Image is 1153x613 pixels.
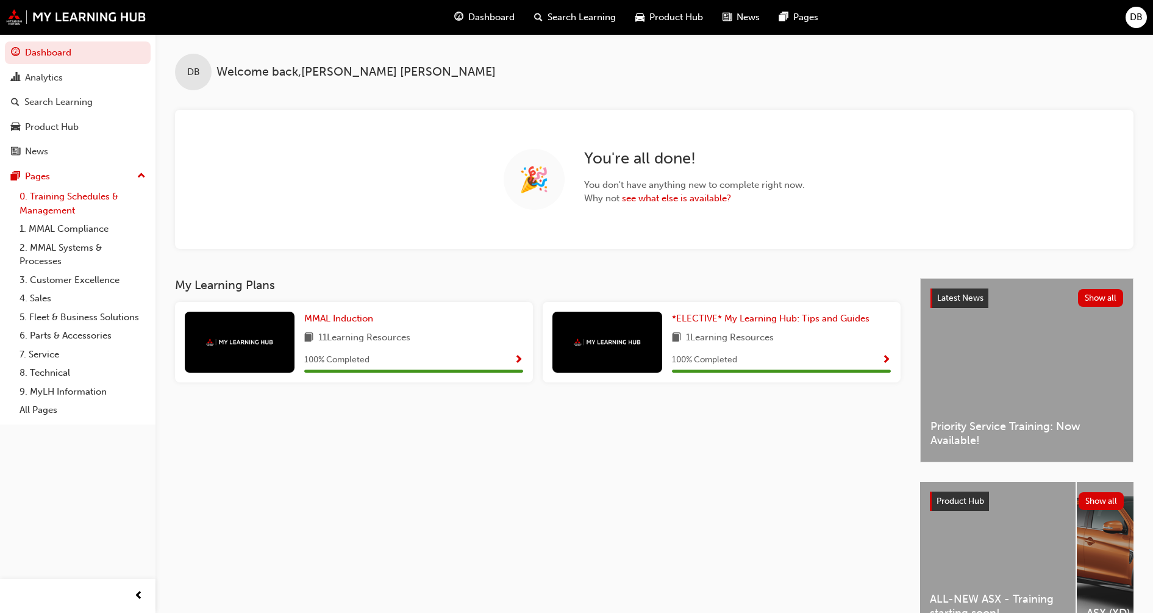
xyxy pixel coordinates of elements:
[187,65,200,79] span: DB
[15,238,151,271] a: 2. MMAL Systems & Processes
[779,10,788,25] span: pages-icon
[15,364,151,382] a: 8. Technical
[649,10,703,24] span: Product Hub
[468,10,515,24] span: Dashboard
[206,339,273,346] img: mmal
[304,331,313,346] span: book-icon
[304,353,369,367] span: 100 % Completed
[584,178,805,192] span: You don't have anything new to complete right now.
[25,170,50,184] div: Pages
[15,326,151,345] a: 6. Parts & Accessories
[713,5,769,30] a: news-iconNews
[769,5,828,30] a: pages-iconPages
[304,312,378,326] a: MMAL Induction
[514,355,523,366] span: Show Progress
[11,97,20,108] span: search-icon
[519,173,549,187] span: 🎉
[930,289,1123,308] a: Latest NewsShow all
[882,355,891,366] span: Show Progress
[216,65,496,79] span: Welcome back , [PERSON_NAME] [PERSON_NAME]
[622,193,731,204] a: see what else is available?
[793,10,818,24] span: Pages
[304,313,373,324] span: MMAL Induction
[1130,10,1143,24] span: DB
[5,41,151,64] a: Dashboard
[11,171,20,182] span: pages-icon
[514,353,523,368] button: Show Progress
[548,10,616,24] span: Search Learning
[25,120,79,134] div: Product Hub
[524,5,626,30] a: search-iconSearch Learning
[5,116,151,138] a: Product Hub
[15,271,151,290] a: 3. Customer Excellence
[534,10,543,25] span: search-icon
[137,168,146,184] span: up-icon
[15,401,151,420] a: All Pages
[672,331,681,346] span: book-icon
[444,5,524,30] a: guage-iconDashboard
[5,39,151,165] button: DashboardAnalyticsSearch LearningProduct HubNews
[930,420,1123,447] span: Priority Service Training: Now Available!
[318,331,410,346] span: 11 Learning Resources
[5,66,151,89] a: Analytics
[1126,7,1147,28] button: DB
[626,5,713,30] a: car-iconProduct Hub
[672,313,869,324] span: *ELECTIVE* My Learning Hub: Tips and Guides
[25,145,48,159] div: News
[11,48,20,59] span: guage-icon
[15,308,151,327] a: 5. Fleet & Business Solutions
[584,192,805,206] span: Why not
[672,312,874,326] a: *ELECTIVE* My Learning Hub: Tips and Guides
[24,95,93,109] div: Search Learning
[11,122,20,133] span: car-icon
[672,353,737,367] span: 100 % Completed
[686,331,774,346] span: 1 Learning Resources
[920,278,1133,462] a: Latest NewsShow allPriority Service Training: Now Available!
[635,10,644,25] span: car-icon
[15,187,151,220] a: 0. Training Schedules & Management
[937,293,983,303] span: Latest News
[5,165,151,188] button: Pages
[882,353,891,368] button: Show Progress
[15,382,151,401] a: 9. MyLH Information
[723,10,732,25] span: news-icon
[175,278,901,292] h3: My Learning Plans
[584,149,805,168] h2: You're all done!
[11,146,20,157] span: news-icon
[15,345,151,364] a: 7. Service
[134,589,143,604] span: prev-icon
[737,10,760,24] span: News
[15,220,151,238] a: 1. MMAL Compliance
[930,492,1124,511] a: Product HubShow all
[11,73,20,84] span: chart-icon
[454,10,463,25] span: guage-icon
[5,140,151,163] a: News
[15,289,151,308] a: 4. Sales
[6,9,146,25] img: mmal
[5,91,151,113] a: Search Learning
[25,71,63,85] div: Analytics
[574,339,641,346] img: mmal
[1078,289,1124,307] button: Show all
[937,496,984,506] span: Product Hub
[1079,492,1124,510] button: Show all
